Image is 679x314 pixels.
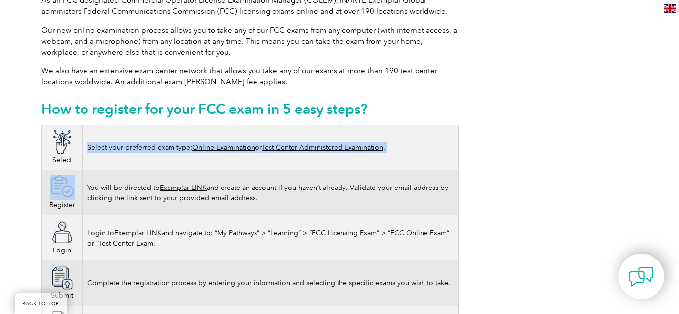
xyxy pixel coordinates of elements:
[41,101,459,117] h2: How to register for your FCC exam in 5 easy steps?
[83,260,459,306] td: Complete the registration process by entering your information and selecting the specific exams y...
[664,4,676,13] img: en
[42,260,83,306] td: Submit
[42,215,83,260] td: Login
[41,25,459,58] p: Our new online examination process allows you to take any of our FCC exams from any computer (wit...
[629,264,654,289] img: contact-chat.png
[15,293,67,314] a: BACK TO TOP
[114,229,162,237] a: Exemplar LINK
[262,143,383,152] a: Test Center-Administered Examination
[83,125,459,170] td: Select your preferred exam type: or .
[42,125,83,170] td: Select
[42,170,83,215] td: Register
[83,215,459,260] td: Login to and navigate to: “My Pathways” > “Learning” > “FCC Licensing Exam” > “FCC Online Exam” o...
[192,143,255,152] a: Online Examination
[160,184,207,192] a: Exemplar LINK
[83,170,459,215] td: You will be directed to and create an account if you haven’t already. Validate your email address...
[41,65,459,87] p: We also have an extensive exam center network that allows you take any of our exams at more than ...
